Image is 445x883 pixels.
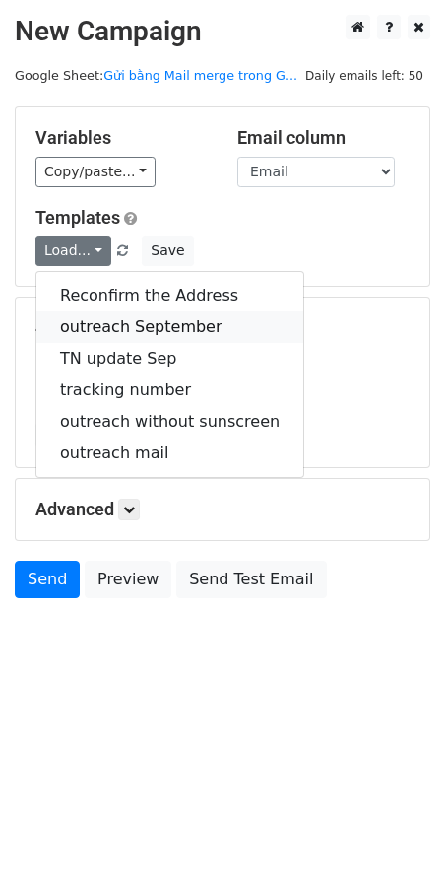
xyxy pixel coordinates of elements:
a: outreach September [36,311,303,343]
iframe: Chat Widget [347,788,445,883]
a: Daily emails left: 50 [298,68,430,83]
a: Gửi bằng Mail merge trong G... [103,68,297,83]
a: outreach without sunscreen [36,406,303,438]
small: Google Sheet: [15,68,297,83]
span: Daily emails left: 50 [298,65,430,87]
button: Save [142,236,193,266]
a: Send Test Email [176,561,326,598]
a: Copy/paste... [35,157,156,187]
h5: Email column [237,127,410,149]
h5: Advanced [35,499,410,520]
a: Load... [35,236,111,266]
a: Preview [85,561,171,598]
a: TN update Sep [36,343,303,374]
a: Send [15,561,80,598]
a: Reconfirm the Address [36,280,303,311]
a: tracking number [36,374,303,406]
h5: Variables [35,127,208,149]
a: Templates [35,207,120,228]
h2: New Campaign [15,15,430,48]
a: outreach mail [36,438,303,469]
